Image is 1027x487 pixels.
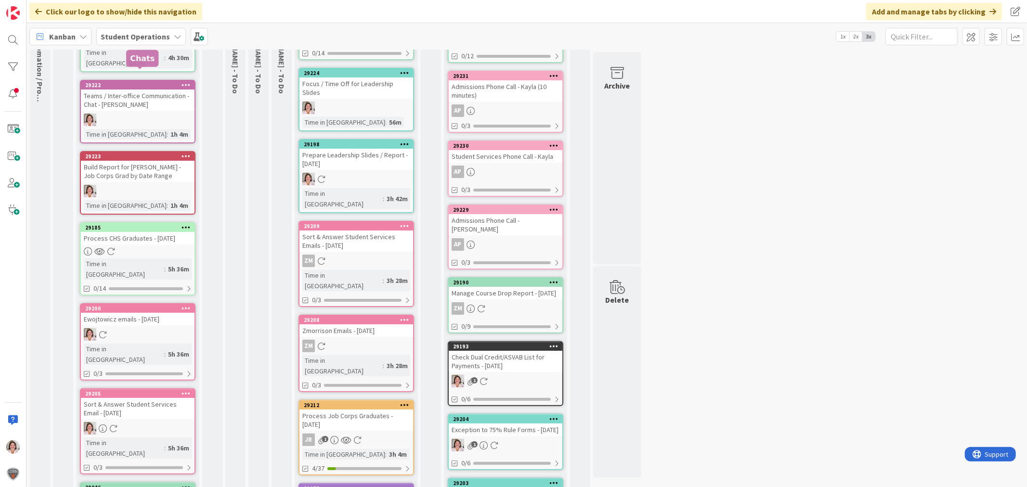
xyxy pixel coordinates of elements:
[471,441,478,448] span: 1
[231,10,240,94] span: Zaida - To Do
[384,275,410,286] div: 3h 28m
[93,462,103,473] span: 0/3
[453,416,562,423] div: 29204
[461,121,470,131] span: 0/3
[299,316,413,337] div: 29208Zmorrison Emails - [DATE]
[449,423,562,436] div: Exception to 75% Rule Forms - [DATE]
[453,73,562,79] div: 29231
[866,3,1002,20] div: Add and manage tabs by clicking
[449,351,562,372] div: Check Dual Credit/ASVAB List for Payments - [DATE]
[81,185,195,197] div: EW
[299,102,413,114] div: EW
[304,317,413,323] div: 29208
[84,437,164,459] div: Time in [GEOGRAPHIC_DATA]
[461,321,470,332] span: 0/9
[81,90,195,111] div: Teams / Inter-office Communication - Chat - [PERSON_NAME]
[299,140,413,149] div: 29198
[384,360,410,371] div: 3h 28m
[449,150,562,163] div: Student Services Phone Call - Kayla
[299,77,413,99] div: Focus / Time Off for Leadership Slides
[85,153,195,160] div: 29223
[605,80,630,91] div: Archive
[85,390,195,397] div: 29205
[85,82,195,89] div: 29222
[452,166,464,178] div: AP
[6,440,20,454] img: EW
[93,369,103,379] span: 0/3
[81,152,195,161] div: 29223
[84,422,96,435] img: EW
[461,394,470,404] span: 0/6
[166,264,192,274] div: 5h 36m
[312,48,325,58] span: 0/14
[312,295,321,305] span: 0/3
[461,51,474,61] span: 0/12
[449,342,562,351] div: 29193
[84,258,164,280] div: Time in [GEOGRAPHIC_DATA]
[166,443,192,453] div: 5h 36m
[299,222,413,231] div: 29209
[449,287,562,299] div: Manage Course Drop Report - [DATE]
[167,200,168,211] span: :
[29,3,202,20] div: Click our logo to show/hide this navigation
[449,104,562,117] div: AP
[302,173,315,185] img: EW
[81,398,195,419] div: Sort & Answer Student Services Email - [DATE]
[606,294,629,306] div: Delete
[461,257,470,268] span: 0/3
[299,149,413,170] div: Prepare Leadership Slides / Report - [DATE]
[81,313,195,325] div: Ewojtowicz emails - [DATE]
[164,52,166,63] span: :
[449,205,562,214] div: 29229
[49,31,76,42] span: Kanban
[81,328,195,341] div: EW
[383,360,384,371] span: :
[449,342,562,372] div: 29193Check Dual Credit/ASVAB List for Payments - [DATE]
[452,238,464,251] div: AP
[130,53,155,63] h5: Chats
[449,238,562,251] div: AP
[312,463,325,474] span: 4/37
[299,434,413,446] div: JR
[449,278,562,299] div: 29190Manage Course Drop Report - [DATE]
[164,349,166,359] span: :
[6,6,20,20] img: Visit kanbanzone.com
[302,117,385,128] div: Time in [GEOGRAPHIC_DATA]
[449,302,562,315] div: ZM
[81,81,195,90] div: 29222
[164,443,166,453] span: :
[452,439,464,451] img: EW
[449,72,562,80] div: 29231
[383,193,384,204] span: :
[85,224,195,231] div: 29185
[449,166,562,178] div: AP
[84,328,96,341] img: EW
[101,32,170,41] b: Student Operations
[453,279,562,286] div: 29190
[81,422,195,435] div: EW
[387,117,404,128] div: 56m
[81,152,195,182] div: 29223Build Report for [PERSON_NAME] - Job Corps Grad by Date Range
[299,69,413,77] div: 29224
[164,264,166,274] span: :
[461,458,470,468] span: 0/6
[836,32,849,41] span: 1x
[84,200,167,211] div: Time in [GEOGRAPHIC_DATA]
[449,80,562,102] div: Admissions Phone Call - Kayla (10 minutes)
[84,185,96,197] img: EW
[304,223,413,230] div: 29209
[93,283,106,294] span: 0/14
[449,278,562,287] div: 29190
[84,344,164,365] div: Time in [GEOGRAPHIC_DATA]
[81,389,195,398] div: 29205
[299,69,413,99] div: 29224Focus / Time Off for Leadership Slides
[384,193,410,204] div: 3h 42m
[449,439,562,451] div: EW
[84,129,167,140] div: Time in [GEOGRAPHIC_DATA]
[387,449,409,460] div: 3h 4m
[449,141,562,150] div: 29230
[862,32,875,41] span: 3x
[81,81,195,111] div: 29222Teams / Inter-office Communication - Chat - [PERSON_NAME]
[471,377,478,384] span: 1
[299,401,413,410] div: 29212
